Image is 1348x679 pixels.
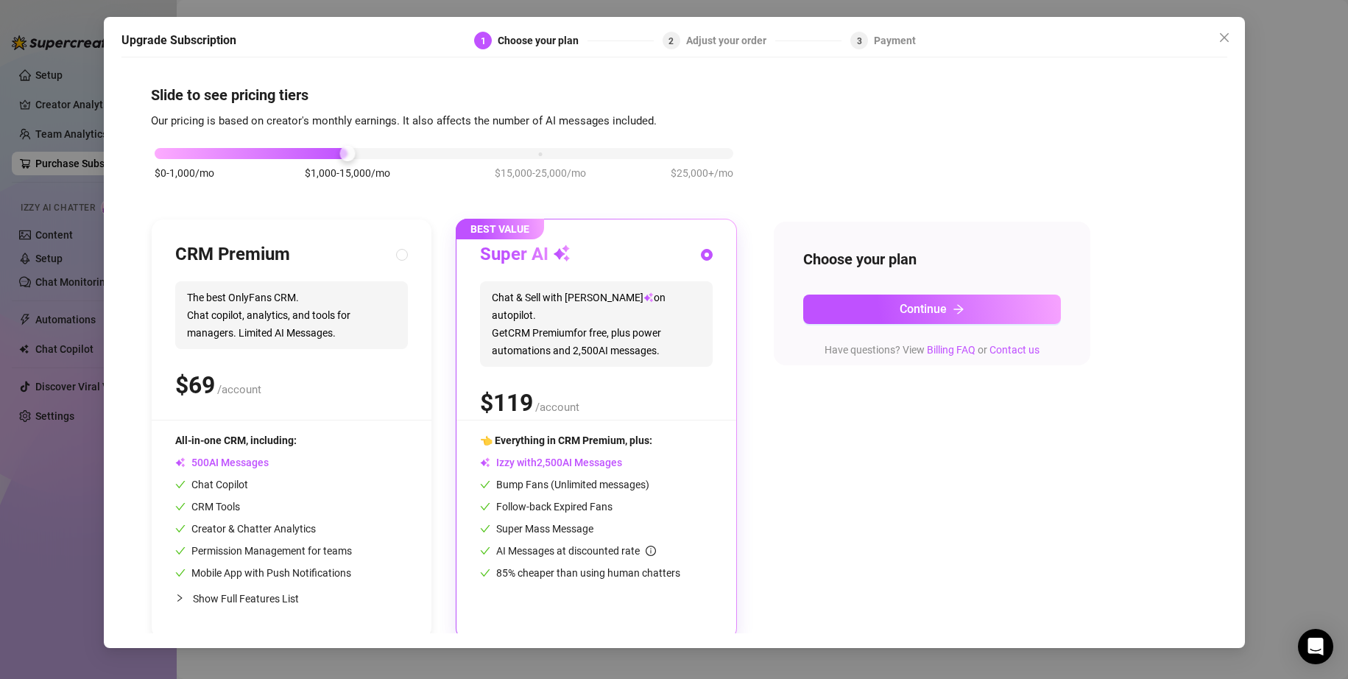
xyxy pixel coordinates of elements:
[175,568,186,578] span: check
[535,401,579,414] span: /account
[456,219,544,239] span: BEST VALUE
[480,243,571,267] h3: Super AI
[175,523,316,535] span: Creator & Chatter Analytics
[304,165,389,181] span: $1,000-15,000/mo
[874,32,916,49] div: Payment
[175,435,297,446] span: All-in-one CRM, including:
[175,479,186,490] span: check
[1213,26,1236,49] button: Close
[498,32,587,49] div: Choose your plan
[856,36,861,46] span: 3
[953,303,964,315] span: arrow-right
[480,502,490,512] span: check
[989,344,1040,356] a: Contact us
[175,281,408,349] span: The best OnlyFans CRM. Chat copilot, analytics, and tools for managers. Limited AI Messages.
[175,243,290,267] h3: CRM Premium
[496,545,656,557] span: AI Messages at discounted rate
[480,36,485,46] span: 1
[646,546,656,556] span: info-circle
[175,501,240,513] span: CRM Tools
[480,501,613,513] span: Follow-back Expired Fans
[480,546,490,556] span: check
[803,249,1061,270] h4: Choose your plan
[480,389,533,417] span: $
[175,457,269,468] span: AI Messages
[151,114,657,127] span: Our pricing is based on creator's monthly earnings. It also affects the number of AI messages inc...
[480,457,622,468] span: Izzy with AI Messages
[151,85,1198,105] h4: Slide to see pricing tiers
[825,344,1040,356] span: Have questions? View or
[480,567,680,579] span: 85% cheaper than using human chatters
[121,32,236,49] h5: Upgrade Subscription
[927,344,975,356] a: Billing FAQ
[155,165,214,181] span: $0-1,000/mo
[803,295,1061,324] button: Continuearrow-right
[175,502,186,512] span: check
[175,546,186,556] span: check
[900,302,947,316] span: Continue
[480,281,713,367] span: Chat & Sell with [PERSON_NAME] on autopilot. Get CRM Premium for free, plus power automations and...
[480,479,490,490] span: check
[175,581,408,616] div: Show Full Features List
[193,593,299,605] span: Show Full Features List
[175,371,215,399] span: $
[480,524,490,534] span: check
[480,523,593,535] span: Super Mass Message
[175,594,184,602] span: collapsed
[480,435,652,446] span: 👈 Everything in CRM Premium, plus:
[1298,629,1333,664] div: Open Intercom Messenger
[175,545,352,557] span: Permission Management for teams
[1213,32,1236,43] span: Close
[175,567,351,579] span: Mobile App with Push Notifications
[1218,32,1230,43] span: close
[480,479,649,490] span: Bump Fans (Unlimited messages)
[668,36,674,46] span: 2
[685,32,774,49] div: Adjust your order
[217,383,261,396] span: /account
[175,479,248,490] span: Chat Copilot
[175,524,186,534] span: check
[480,568,490,578] span: check
[495,165,586,181] span: $15,000-25,000/mo
[671,165,733,181] span: $25,000+/mo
